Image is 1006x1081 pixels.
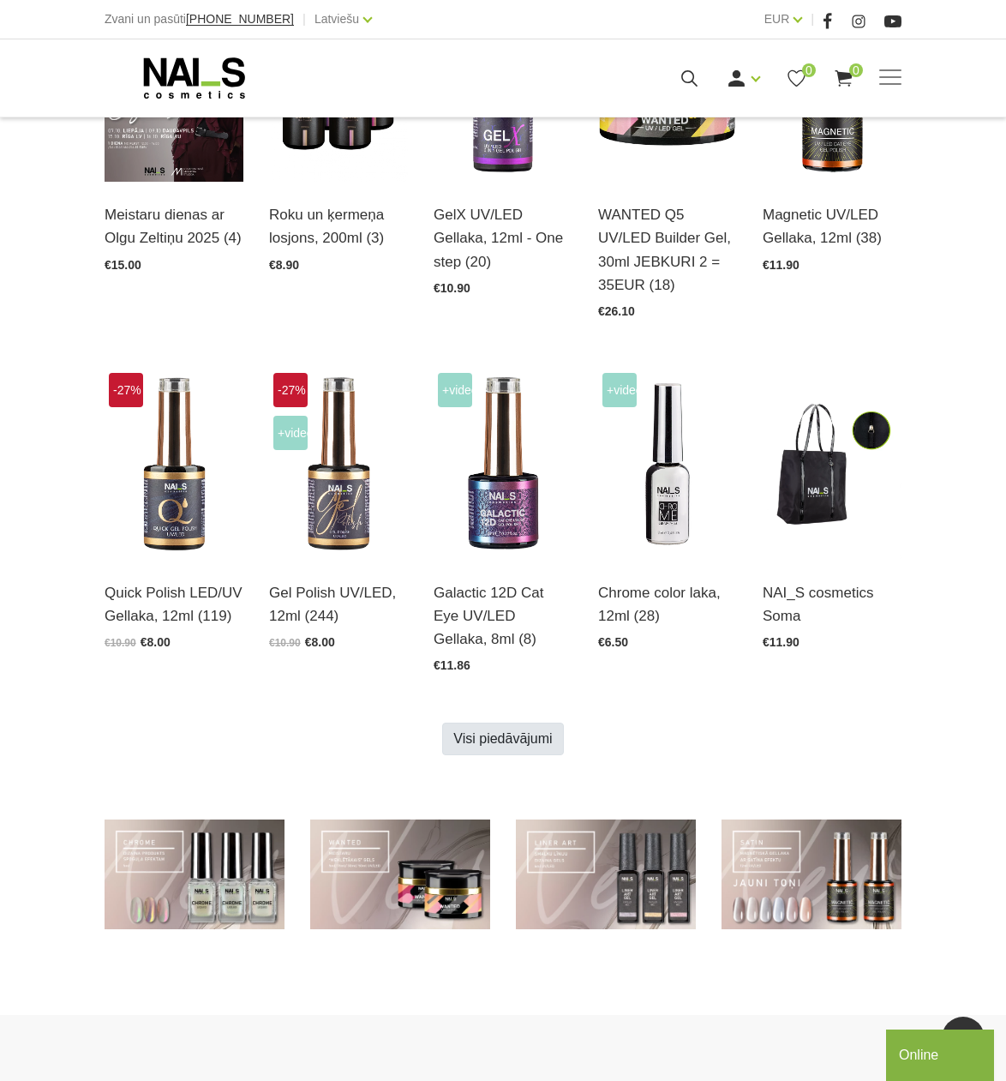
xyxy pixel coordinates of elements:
[109,373,143,407] span: -27%
[105,9,294,30] div: Zvani un pasūti
[763,258,799,272] span: €11.90
[105,203,243,249] a: Meistaru dienas ar Olgu Zeltiņu 2025 (4)
[833,68,854,89] a: 0
[269,258,299,272] span: €8.90
[434,281,470,295] span: €10.90
[786,68,807,89] a: 0
[273,416,308,450] span: +Video
[598,581,737,628] a: Chrome color laka, 12ml (28)
[598,203,737,297] a: WANTED Q5 UV/LED Builder Gel, 30ml JEBKURI 2 = 35EUR (18)
[434,369,572,560] img: Daudzdimensionāla magnētiskā gellaka, kas satur smalkas, atstarojošas hroma daļiņas. Ar īpaša mag...
[273,373,308,407] span: -27%
[886,1026,997,1081] iframe: chat widget
[269,369,408,560] img: Ilgnoturīga, intensīvi pigmentēta gellaka. Viegli klājas, lieliski žūst, nesaraujas, neatkāpjas n...
[105,637,136,649] span: €10.90
[269,203,408,249] a: Roku un ķermeņa losjons, 200ml (3)
[764,9,790,29] a: EUR
[598,304,635,318] span: €26.10
[849,63,863,77] span: 0
[442,723,563,755] a: Visi piedāvājumi
[141,635,171,649] span: €8.00
[598,635,628,649] span: €6.50
[802,63,816,77] span: 0
[269,581,408,628] a: Gel Polish UV/LED, 12ml (244)
[186,13,294,26] a: [PHONE_NUMBER]
[186,12,294,26] span: [PHONE_NUMBER]
[105,258,141,272] span: €15.00
[434,581,572,652] a: Galactic 12D Cat Eye UV/LED Gellaka, 8ml (8)
[302,9,306,30] span: |
[763,369,901,560] img: Ērta, eleganta, izturīga soma ar NAI_S cosmetics logo.Izmērs: 38 x 46 x 14 cm...
[763,581,901,628] a: NAI_S cosmetics Soma
[305,635,335,649] span: €8.00
[602,373,637,407] span: +Video
[763,203,901,249] a: Magnetic UV/LED Gellaka, 12ml (38)
[811,9,814,30] span: |
[438,373,472,407] span: +Video
[105,369,243,560] img: Ātri, ērti un vienkārši!Intensīvi pigmentēta gellaka, kas perfekti klājas arī vienā slānī, tādā v...
[105,581,243,628] a: Quick Polish LED/UV Gellaka, 12ml (119)
[269,637,301,649] span: €10.90
[434,203,572,273] a: GelX UV/LED Gellaka, 12ml - One step (20)
[314,9,359,29] a: Latviešu
[763,635,799,649] span: €11.90
[434,658,470,672] span: €11.86
[598,369,737,560] img: Paredzēta hromēta jeb spoguļspīduma efekta veidošanai uz pilnas naga plātnes vai atsevišķiem diza...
